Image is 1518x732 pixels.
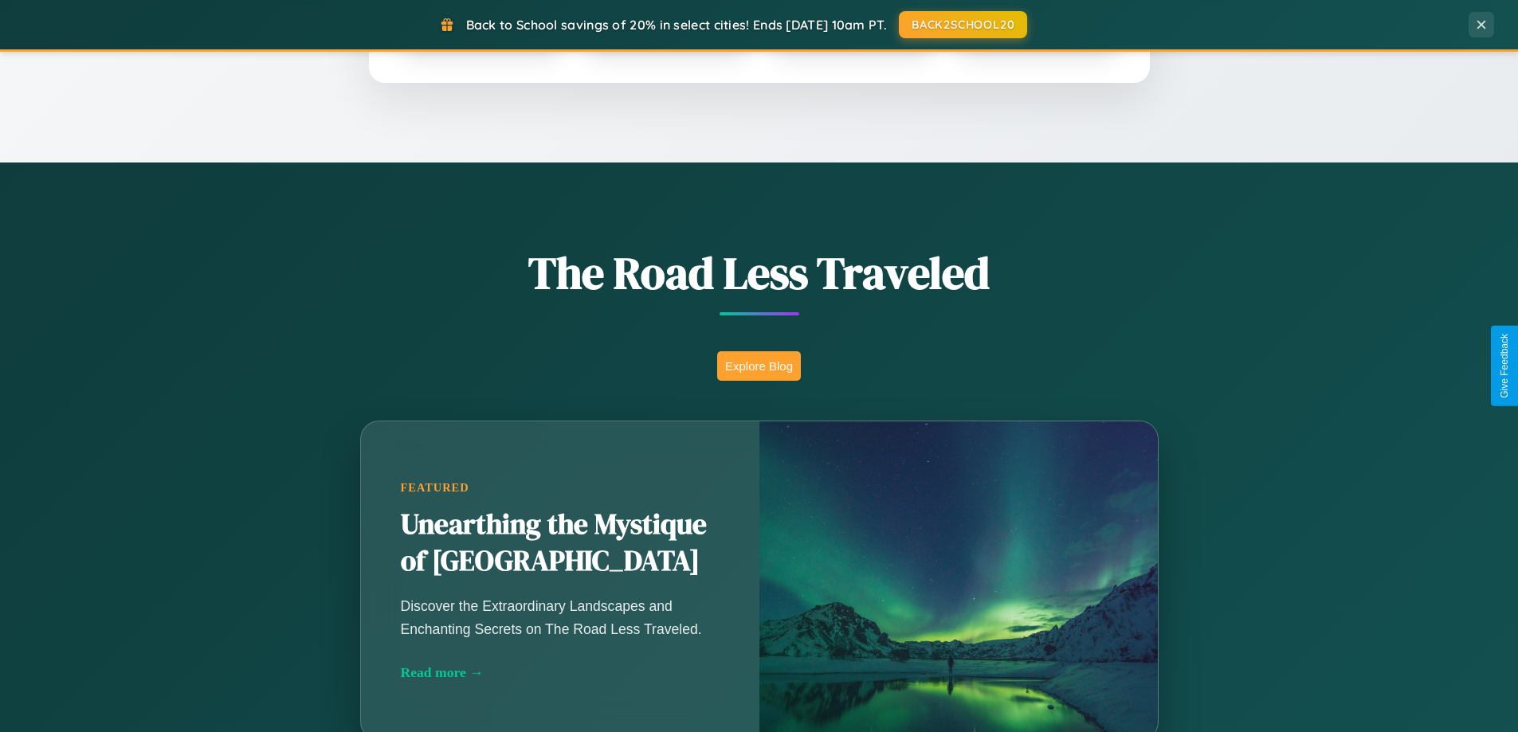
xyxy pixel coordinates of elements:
[401,595,720,640] p: Discover the Extraordinary Landscapes and Enchanting Secrets on The Road Less Traveled.
[899,11,1027,38] button: BACK2SCHOOL20
[1499,334,1510,398] div: Give Feedback
[281,242,1238,303] h1: The Road Less Traveled
[401,507,720,580] h2: Unearthing the Mystique of [GEOGRAPHIC_DATA]
[466,17,887,33] span: Back to School savings of 20% in select cities! Ends [DATE] 10am PT.
[717,351,801,381] button: Explore Blog
[401,481,720,495] div: Featured
[401,664,720,681] div: Read more →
